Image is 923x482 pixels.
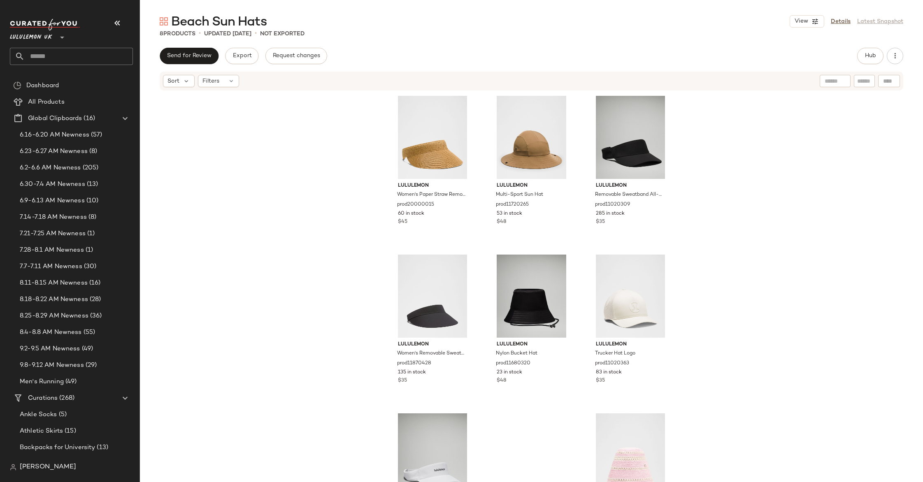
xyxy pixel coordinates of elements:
span: (13) [85,180,98,189]
span: 60 in stock [398,210,424,218]
span: 7.7-7.11 AM Newness [20,262,82,271]
p: Not Exported [260,30,305,38]
span: Backpacks for University [20,443,95,452]
span: Removable Sweatband All-Sport Visor [595,191,665,199]
span: • [199,29,201,39]
span: lululemon [497,182,566,190]
span: Dashboard [26,81,59,90]
span: (28) [88,295,101,304]
span: lululemon [398,341,467,348]
span: Multi-Sport Sun Hat [496,191,543,199]
span: 7.14-7.18 AM Newness [20,213,87,222]
img: LW9FVES_0001_1 [391,255,474,338]
span: (205) [81,163,99,173]
span: (16) [88,278,101,288]
span: Women's Removable Sweatband Cotton Twill Visor [397,350,467,357]
span: Trucker Hat Logo [595,350,635,357]
span: prod11720265 [496,201,529,209]
span: (55) [82,328,95,337]
span: $35 [596,377,605,385]
span: lululemon [398,182,467,190]
span: [PERSON_NAME] [20,462,76,472]
span: (10) [85,196,99,206]
p: updated [DATE] [204,30,251,38]
span: Request changes [272,53,320,59]
span: prod11020309 [595,201,630,209]
span: (49) [80,344,93,354]
img: LU9BPIS_033454_1 [589,255,672,338]
span: 7.28-8.1 AM Newness [20,246,84,255]
span: Men's Running [20,377,64,387]
span: Sort [167,77,179,86]
span: 9.8-9.12 AM Newness [20,361,84,370]
span: (8) [88,147,97,156]
img: LU9D55S_029283_1 [490,96,573,179]
span: (8) [87,213,96,222]
button: Request changes [265,48,327,64]
span: (1) [84,246,93,255]
span: 8.4-8.8 AM Newness [20,328,82,337]
button: View [790,15,824,28]
div: Products [160,30,195,38]
span: Beach Sun Hats [171,14,267,30]
span: prod11020363 [595,360,629,367]
span: 6.16-6.20 AM Newness [20,130,89,140]
span: Filters [202,77,219,86]
button: Send for Review [160,48,219,64]
img: cfy_white_logo.C9jOOHJF.svg [10,19,80,30]
img: LW9FV4S_073308_1 [391,96,474,179]
span: $35 [596,218,605,226]
span: Athletic Skirts [20,426,63,436]
span: 53 in stock [497,210,522,218]
span: lululemon [497,341,566,348]
span: Nylon Bucket Hat [496,350,537,357]
span: 8.25-8.29 AM Newness [20,311,88,321]
span: $48 [497,377,506,385]
img: svg%3e [13,81,21,90]
span: 6.23-6.27 AM Newness [20,147,88,156]
span: 23 in stock [497,369,522,376]
span: prod20000015 [397,201,434,209]
span: 6.30-7.4 AM Newness [20,180,85,189]
span: 9.2-9.5 AM Newness [20,344,80,354]
span: (36) [88,311,102,321]
span: Ankle Socks [20,410,57,419]
img: LU9CAMS_0001_1 [589,96,672,179]
span: View [794,18,808,25]
span: (57) [89,130,102,140]
span: 285 in stock [596,210,625,218]
span: lululemon [596,341,665,348]
span: 7.21-7.25 AM Newness [20,229,86,239]
span: $35 [398,377,407,385]
img: LU9BRBS_0001_1 [490,255,573,338]
button: Hub [857,48,883,64]
span: (16) [82,114,95,123]
span: 135 in stock [398,369,426,376]
span: (29) [84,361,97,370]
span: prod11680320 [496,360,530,367]
span: 6.9-6.13 AM Newness [20,196,85,206]
span: Curations [28,394,58,403]
span: (268) [58,394,74,403]
span: Women's Paper Straw Removable Sweatband Visor [397,191,467,199]
span: 83 in stock [596,369,622,376]
span: lululemon [596,182,665,190]
span: (5) [57,410,67,419]
span: 6.2-6.6 AM Newness [20,163,81,173]
span: Export [232,53,251,59]
span: (1) [86,229,95,239]
img: svg%3e [160,17,168,25]
span: (49) [64,377,77,387]
span: Hub [865,53,876,59]
span: Lululemon UK [10,28,52,43]
button: Export [225,48,258,64]
span: prod11870428 [397,360,431,367]
a: Details [831,17,851,26]
span: (30) [82,262,97,271]
span: $45 [398,218,407,226]
span: Send for Review [167,53,212,59]
span: (15) [63,426,76,436]
span: • [255,29,257,39]
span: 8.11-8.15 AM Newness [20,278,88,288]
span: (13) [95,443,108,452]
